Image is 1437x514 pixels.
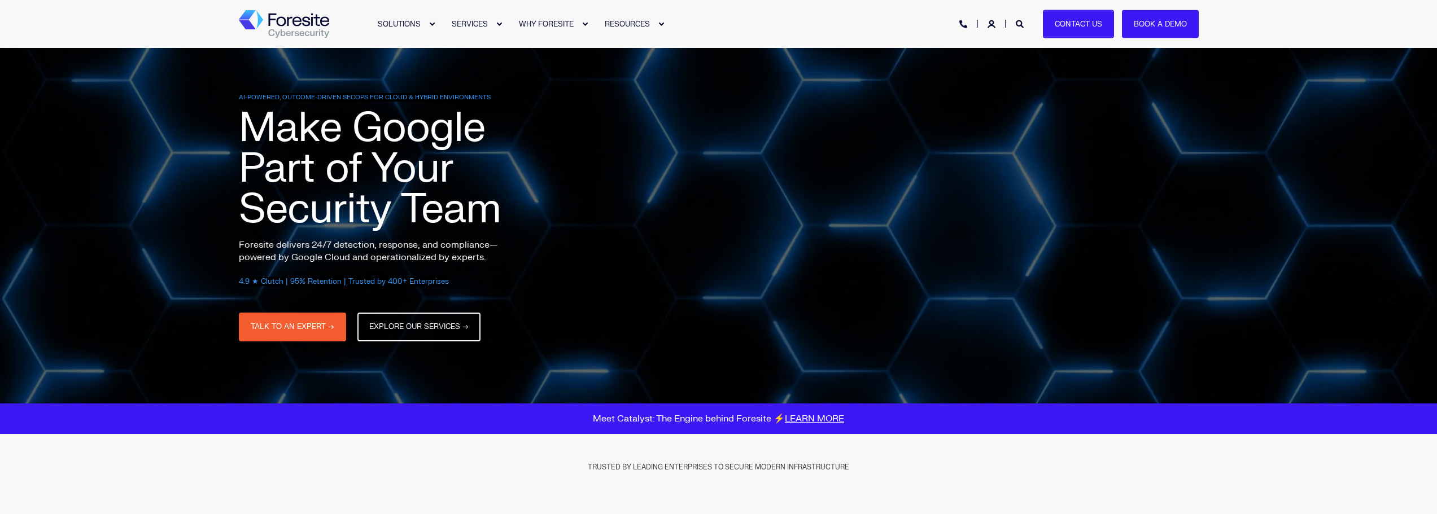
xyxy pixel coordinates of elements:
[593,413,844,424] span: Meet Catalyst: The Engine behind Foresite ⚡️
[582,21,588,28] div: Expand WHY FORESITE
[239,313,346,341] a: TALK TO AN EXPERT →
[239,277,449,286] span: 4.9 ★ Clutch | 95% Retention | Trusted by 400+ Enterprises
[1043,10,1114,38] a: Contact Us
[658,21,665,28] div: Expand RESOURCES
[357,313,481,341] a: EXPLORE OUR SERVICES →
[239,10,329,38] a: Back to Home
[378,19,421,28] span: SOLUTIONS
[239,93,491,102] span: AI-POWERED, OUTCOME-DRIVEN SECOPS FOR CLOUD & HYBRID ENVIRONMENTS
[429,21,435,28] div: Expand SOLUTIONS
[1122,10,1199,38] a: Book a Demo
[239,102,501,235] span: Make Google Part of Your Security Team
[496,21,503,28] div: Expand SERVICES
[1016,19,1026,28] a: Open Search
[785,413,844,424] a: LEARN MORE
[239,10,329,38] img: Foresite logo, a hexagon shape of blues with a directional arrow to the right hand side, and the ...
[605,19,650,28] span: RESOURCES
[588,463,849,472] span: TRUSTED BY LEADING ENTERPRISES TO SECURE MODERN INFRASTRUCTURE
[519,19,574,28] span: WHY FORESITE
[239,239,521,263] p: Foresite delivers 24/7 detection, response, and compliance—powered by Google Cloud and operationa...
[988,19,998,28] a: Login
